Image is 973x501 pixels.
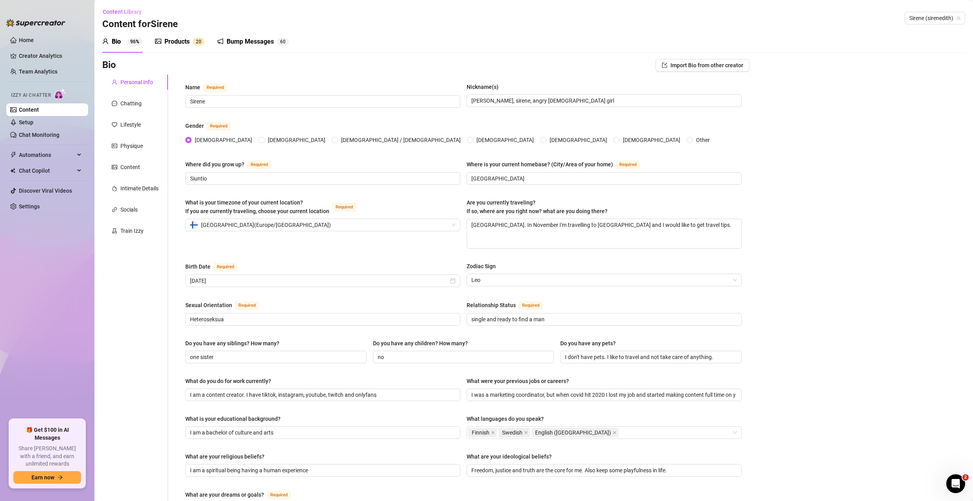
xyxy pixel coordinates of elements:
span: user [112,79,117,85]
div: What languages do you speak? [467,414,544,423]
label: Birth Date [185,262,246,271]
input: Nickname(s) [471,96,735,105]
span: Are you currently traveling? If so, where are you right now? what are you doing there? [467,199,607,214]
input: What are your ideological beliefs? [471,466,735,475]
div: Name [185,83,200,92]
div: Zodiac Sign [467,262,496,271]
label: Do you have any siblings? How many? [185,339,285,348]
div: Socials [120,205,138,214]
label: What are your dreams or goals? [185,490,299,499]
a: Home [19,37,34,43]
span: Required [203,83,227,92]
span: fire [112,186,117,191]
span: Required [207,122,231,131]
span: 2 [196,39,199,44]
h3: Content for Sirene [102,18,178,31]
button: Earn nowarrow-right [13,471,81,484]
span: [DEMOGRAPHIC_DATA] [265,136,329,144]
input: Where did you grow up? [190,174,454,183]
div: Chatting [120,99,142,108]
div: Nickname(s) [467,83,499,91]
label: Do you have any children? How many? [373,339,473,348]
input: Birth Date [190,276,449,285]
span: Izzy AI Chatter [11,92,51,99]
span: Share [PERSON_NAME] with a friend, and earn unlimited rewards [13,445,81,468]
a: Chat Monitoring [19,132,59,138]
div: Where did you grow up? [185,160,244,169]
button: Content Library [102,6,148,18]
div: Products [164,37,190,46]
div: What are your ideological beliefs? [467,452,552,461]
sup: 60 [277,38,289,46]
span: Finnish [472,428,489,437]
a: Team Analytics [19,68,57,75]
div: Personal Info [120,78,153,87]
span: Import Bio from other creator [670,62,743,68]
div: Sexual Orientation [185,301,232,309]
div: Do you have any siblings? How many? [185,339,279,348]
span: 0 [283,39,286,44]
label: Nickname(s) [467,83,504,91]
span: [DEMOGRAPHIC_DATA] [620,136,683,144]
span: [DEMOGRAPHIC_DATA] / [DEMOGRAPHIC_DATA] [338,136,464,144]
img: Chat Copilot [10,168,15,173]
div: What are your religious beliefs? [185,452,264,461]
button: Import Bio from other creator [655,59,750,72]
span: Swedish [502,428,523,437]
div: Birth Date [185,262,210,271]
span: Finnish [468,428,497,437]
span: Required [616,160,640,169]
label: Name [185,83,236,92]
div: What is your educational background? [185,414,281,423]
img: fi [190,221,198,229]
div: What were your previous jobs or careers? [467,377,569,385]
span: [GEOGRAPHIC_DATA] ( Europe/[GEOGRAPHIC_DATA] ) [201,219,331,231]
span: Automations [19,149,75,161]
label: Sexual Orientation [185,300,268,310]
input: Do you have any children? How many? [378,353,548,361]
label: Do you have any pets? [560,339,621,348]
span: English (US) [532,428,619,437]
label: Where did you grow up? [185,160,280,169]
span: 🎁 Get $100 in AI Messages [13,426,81,442]
span: 0 [199,39,201,44]
sup: 20 [193,38,205,46]
span: Earn now [31,474,54,481]
label: What are your religious beliefs? [185,452,270,461]
span: Content Library [103,9,142,15]
a: Content [19,107,39,113]
iframe: Intercom live chat [946,474,965,493]
span: heart [112,122,117,127]
span: Sirene (sirenedith) [909,12,960,24]
span: message [112,101,117,106]
div: Do you have any pets? [560,339,616,348]
span: team [956,16,961,20]
div: Bio [112,37,121,46]
span: experiment [112,228,117,234]
img: logo-BBDzfeDw.svg [6,19,65,27]
span: Required [267,491,291,499]
input: Name [190,97,454,106]
label: What are your ideological beliefs? [467,452,557,461]
span: Chat Copilot [19,164,75,177]
span: Swedish [499,428,530,437]
span: Required [247,160,271,169]
span: close [491,431,495,435]
div: Content [120,163,140,171]
label: What is your educational background? [185,414,286,423]
span: link [112,207,117,212]
label: What do you do for work currently? [185,377,277,385]
div: Gender [185,122,204,130]
span: close [613,431,617,435]
h3: Bio [102,59,116,72]
span: arrow-right [57,475,63,480]
input: What is your educational background? [190,428,454,437]
div: Do you have any children? How many? [373,339,468,348]
span: [DEMOGRAPHIC_DATA] [473,136,537,144]
span: notification [217,38,223,44]
label: Relationship Status [467,300,551,310]
label: What languages do you speak? [467,414,549,423]
span: idcard [112,143,117,149]
label: Gender [185,121,239,131]
span: [DEMOGRAPHIC_DATA] [547,136,610,144]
